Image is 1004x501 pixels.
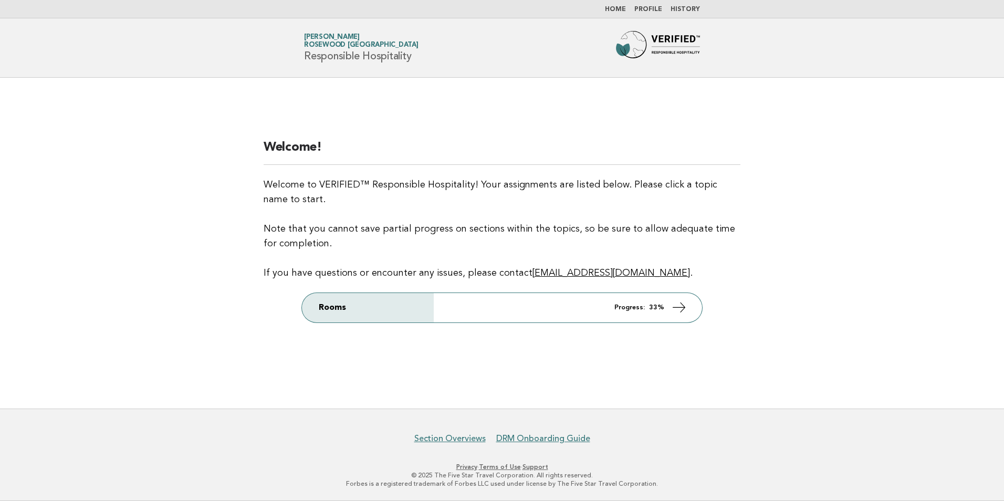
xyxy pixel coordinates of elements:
a: Terms of Use [479,463,521,471]
a: Rooms Progress: 33% [302,293,702,322]
a: Home [605,6,626,13]
a: Privacy [456,463,477,471]
a: Section Overviews [414,433,486,444]
h1: Responsible Hospitality [304,34,419,61]
p: · · [181,463,823,471]
p: © 2025 The Five Star Travel Corporation. All rights reserved. [181,471,823,479]
p: Forbes is a registered trademark of Forbes LLC used under license by The Five Star Travel Corpora... [181,479,823,488]
a: Profile [634,6,662,13]
span: Rosewood [GEOGRAPHIC_DATA] [304,42,419,49]
a: DRM Onboarding Guide [496,433,590,444]
a: [PERSON_NAME]Rosewood [GEOGRAPHIC_DATA] [304,34,419,48]
a: Support [522,463,548,471]
h2: Welcome! [264,139,740,165]
a: History [671,6,700,13]
p: Welcome to VERIFIED™ Responsible Hospitality! Your assignments are listed below. Please click a t... [264,178,740,280]
strong: 33% [649,304,664,311]
em: Progress: [614,304,645,311]
a: [EMAIL_ADDRESS][DOMAIN_NAME] [532,268,690,278]
img: Forbes Travel Guide [616,31,700,65]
